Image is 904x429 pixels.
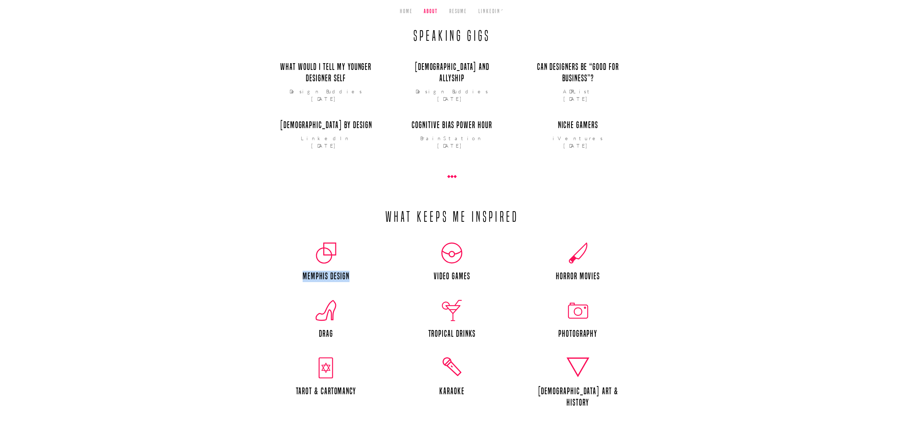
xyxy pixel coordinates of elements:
h3: Can designers be “good for business”? [528,61,628,84]
h3: Memphis Design [276,271,376,282]
h3: [DEMOGRAPHIC_DATA] Art & History [528,386,628,408]
h3: Horror Movies [528,271,628,282]
h3: Karaoke [402,386,502,397]
h3: Tropical Drinks [402,328,502,340]
h3: [DEMOGRAPHIC_DATA] and allyship [402,61,502,84]
p: ADPList [DATE] [528,88,628,103]
sup: ↗ [500,8,504,12]
h2: What Keeps Me Inspired [270,175,634,225]
h3: Drag [276,328,376,340]
h3: [DEMOGRAPHIC_DATA] By Design [276,120,376,131]
h3: Photography [528,328,628,340]
h3: Niche Gamers [528,120,628,131]
p: BrainStation [DATE] [402,134,502,149]
p: iVentures [DATE] [528,134,628,149]
p: Design Buddies [DATE] [276,88,376,103]
h3: What Would I Tell My Younger Designer Self [276,61,376,84]
p: Design Buddies [DATE] [402,88,502,103]
h3: Video Games [402,271,502,282]
p: LinkedIn [DATE] [276,134,376,149]
h3: Cognitive Bias Power Hour [402,120,502,131]
h3: Tarot & Cartomancy [276,386,376,397]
